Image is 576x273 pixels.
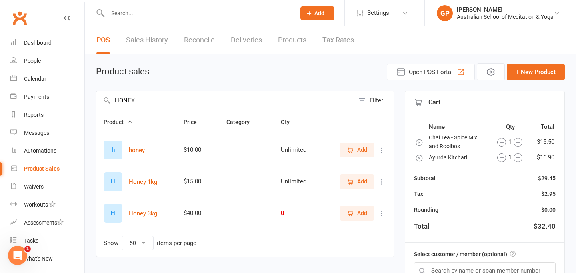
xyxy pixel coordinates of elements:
[322,26,354,54] a: Tax Rates
[405,91,564,114] div: Cart
[300,6,334,20] button: Add
[226,119,258,125] span: Category
[24,237,38,244] div: Tasks
[357,177,367,186] span: Add
[10,88,84,106] a: Payments
[96,67,149,76] h1: Product sales
[10,178,84,196] a: Waivers
[10,52,84,70] a: People
[534,221,556,232] div: $32.40
[129,177,157,187] button: Honey 1kg
[24,40,52,46] div: Dashboard
[340,206,374,220] button: Add
[490,153,529,162] div: 1
[414,250,516,259] label: Select customer / member (optional)
[437,5,453,21] div: GP
[354,91,394,110] button: Filter
[126,26,168,54] a: Sales History
[428,122,489,132] th: Name
[490,137,529,147] div: 1
[281,210,314,217] div: 0
[24,76,46,82] div: Calendar
[387,64,475,80] button: Open POS Portal
[105,8,290,19] input: Search...
[340,174,374,189] button: Add
[184,26,215,54] a: Reconcile
[10,214,84,232] a: Assessments
[24,147,56,154] div: Automations
[357,209,367,217] span: Add
[457,6,554,13] div: [PERSON_NAME]
[184,178,212,185] div: $15.00
[278,26,306,54] a: Products
[10,196,84,214] a: Workouts
[532,133,555,151] td: $15.50
[104,119,132,125] span: Product
[24,219,64,226] div: Assessments
[104,204,122,223] div: Set product image
[96,91,354,110] input: Search products by name, or scan product code
[538,174,556,183] div: $29.45
[532,152,555,163] td: $16.90
[314,10,324,16] span: Add
[10,124,84,142] a: Messages
[129,145,145,155] button: honey
[507,64,565,80] button: + New Product
[104,236,196,250] div: Show
[414,205,438,214] div: Rounding
[281,147,314,153] div: Unlimited
[367,4,389,22] span: Settings
[104,141,122,159] div: Set product image
[532,122,555,132] th: Total
[428,133,489,151] td: Chai Tea - Spice Mix and Rooibos
[281,119,298,125] span: Qty
[357,145,367,154] span: Add
[104,172,122,191] div: Set product image
[10,250,84,268] a: What's New
[184,147,212,153] div: $10.00
[24,246,31,252] span: 1
[24,112,44,118] div: Reports
[370,96,383,105] div: Filter
[541,205,556,214] div: $0.00
[457,13,554,20] div: Australian School of Meditation & Yoga
[281,117,298,127] button: Qty
[490,122,531,132] th: Qty
[24,201,48,208] div: Workouts
[281,178,314,185] div: Unlimited
[409,67,453,77] span: Open POS Portal
[428,152,489,163] td: Ayurda Kitchari
[541,189,556,198] div: $2.95
[10,142,84,160] a: Automations
[104,117,132,127] button: Product
[414,221,429,232] div: Total
[24,255,53,262] div: What's New
[96,26,110,54] a: POS
[24,130,49,136] div: Messages
[24,183,44,190] div: Waivers
[184,119,206,125] span: Price
[340,143,374,157] button: Add
[10,8,30,28] a: Clubworx
[231,26,262,54] a: Deliveries
[414,189,423,198] div: Tax
[10,106,84,124] a: Reports
[226,117,258,127] button: Category
[24,94,49,100] div: Payments
[10,232,84,250] a: Tasks
[414,174,436,183] div: Subtotal
[184,117,206,127] button: Price
[24,58,41,64] div: People
[184,210,212,217] div: $40.00
[10,34,84,52] a: Dashboard
[24,165,60,172] div: Product Sales
[129,209,157,218] button: Honey 3kg
[10,160,84,178] a: Product Sales
[8,246,27,265] iframe: Intercom live chat
[157,240,196,247] div: items per page
[10,70,84,88] a: Calendar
